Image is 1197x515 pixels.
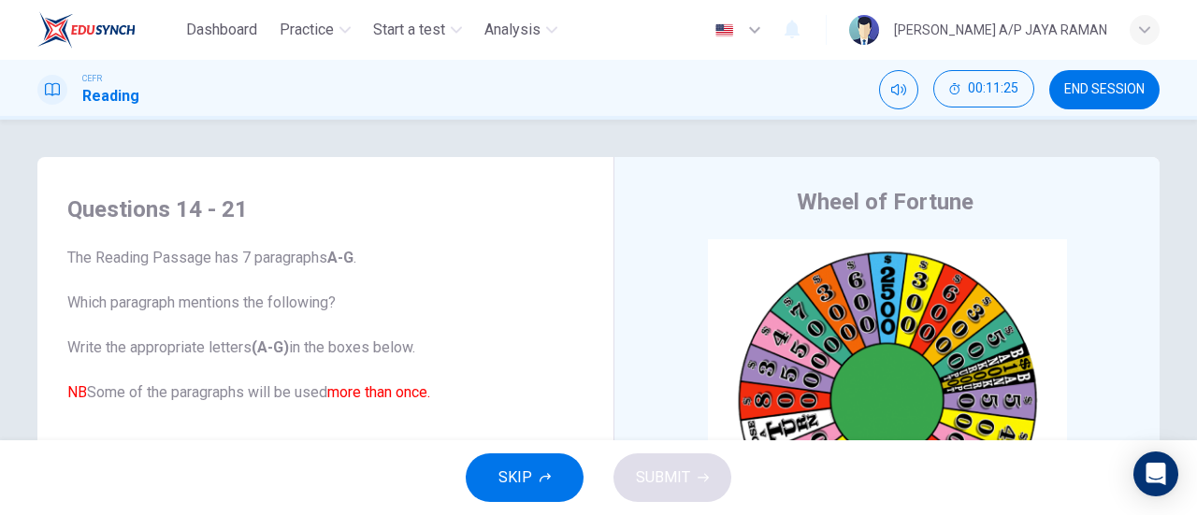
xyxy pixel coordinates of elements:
[67,194,584,224] h4: Questions 14 - 21
[327,383,430,401] font: more than once.
[272,13,358,47] button: Practice
[933,70,1034,107] button: 00:11:25
[484,19,541,41] span: Analysis
[82,85,139,107] h1: Reading
[186,19,257,41] span: Dashboard
[179,13,265,47] button: Dashboard
[327,249,353,266] b: A-G
[477,13,565,47] button: Analysis
[37,11,179,49] a: EduSynch logo
[713,23,736,37] img: en
[1049,70,1160,109] button: END SESSION
[1064,82,1145,97] span: END SESSION
[849,15,879,45] img: Profile picture
[280,19,334,41] span: Practice
[466,453,584,502] button: SKIP
[82,72,102,85] span: CEFR
[252,338,289,356] b: (A-G)
[797,187,973,217] h4: Wheel of Fortune
[37,11,136,49] img: EduSynch logo
[366,13,469,47] button: Start a test
[1133,451,1178,496] div: Open Intercom Messenger
[968,81,1018,96] span: 00:11:25
[373,19,445,41] span: Start a test
[498,465,532,491] span: SKIP
[67,247,584,404] span: The Reading Passage has 7 paragraphs . Which paragraph mentions the following? Write the appropri...
[879,70,918,109] div: Mute
[67,383,87,401] font: NB
[933,70,1034,109] div: Hide
[894,19,1107,41] div: [PERSON_NAME] A/P JAYA RAMAN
